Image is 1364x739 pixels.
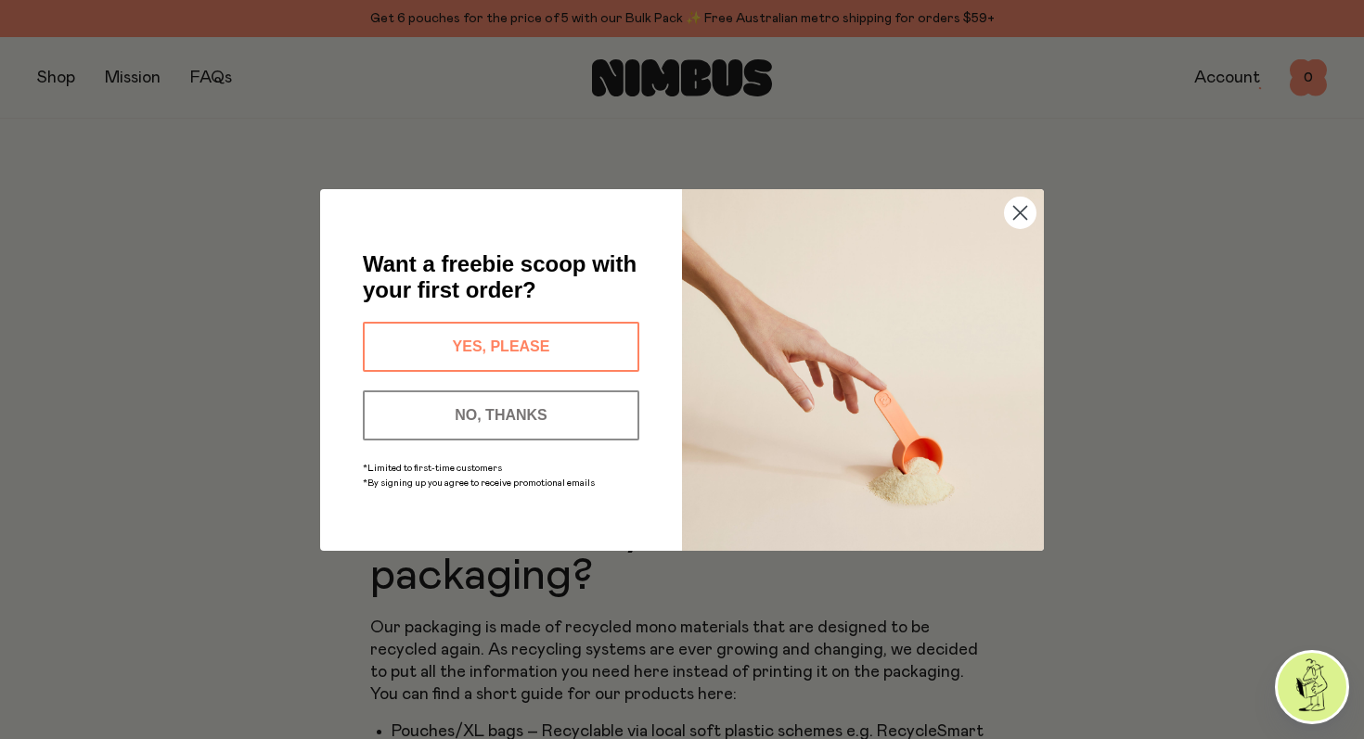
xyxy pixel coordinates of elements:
span: *Limited to first-time customers [363,464,502,473]
span: Want a freebie scoop with your first order? [363,251,637,302]
span: *By signing up you agree to receive promotional emails [363,478,595,488]
button: NO, THANKS [363,390,639,440]
img: agent [1278,653,1346,721]
button: YES, PLEASE [363,322,639,372]
img: c0d45117-8e62-4a02-9742-374a5db49d45.jpeg [682,189,1044,551]
button: Close dialog [1004,197,1036,229]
